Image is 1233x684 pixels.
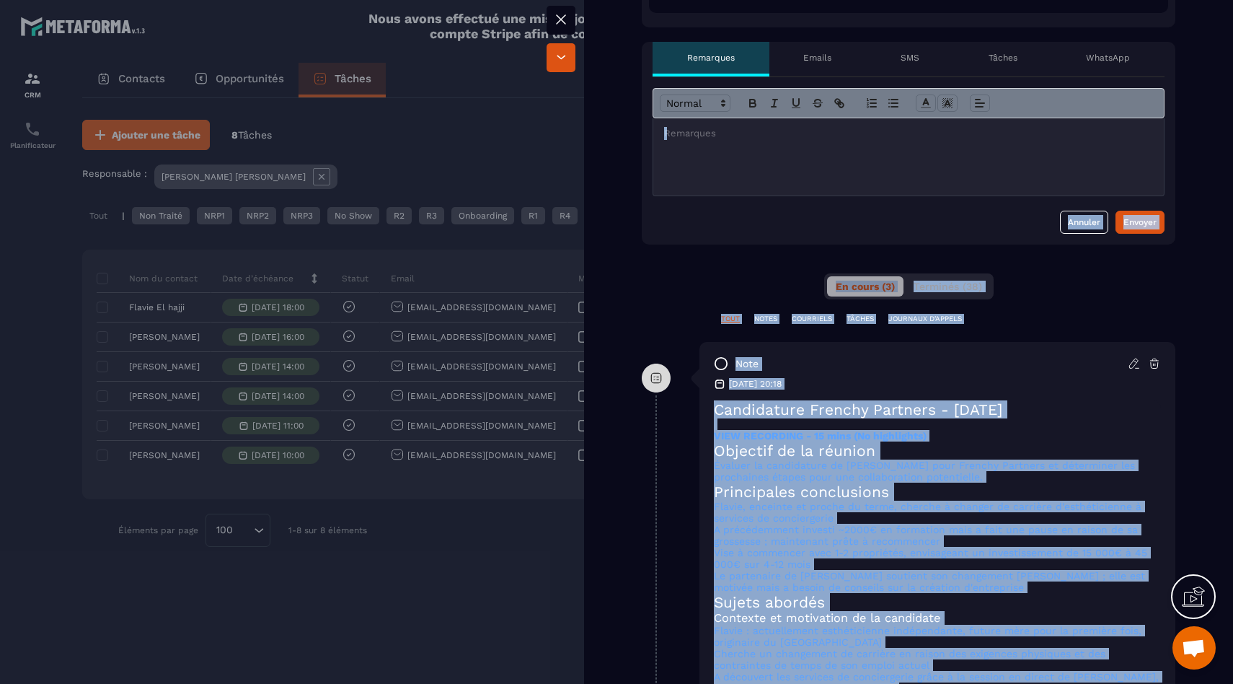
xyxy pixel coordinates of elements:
[888,314,962,324] p: JOURNAUX D'APPELS
[1086,52,1130,63] p: WhatsApp
[714,442,1161,460] h2: Objectif de la réunion
[847,314,874,324] p: TÂCHES
[714,524,1138,547] a: A précédemment investi ~2000€ en formation mais a fait une pause en raison de sa grossesse ; main...
[714,483,1161,501] h2: Principales conclusions
[1060,211,1108,234] button: Annuler
[827,276,903,297] button: En cours (3)
[754,314,777,324] p: NOTES
[714,460,1135,483] a: Évaluer la candidature de [PERSON_NAME] pour Frenchy Partners et déterminer les prochaines étapes...
[905,276,991,297] button: Terminés (38)
[1115,211,1164,234] button: Envoyer
[714,593,1161,611] h2: Sujets abordés
[901,52,919,63] p: SMS
[714,611,1161,625] h3: Contexte et motivation de la candidate
[714,430,927,442] a: VIEW RECORDING - 15 mins (No highlights)
[989,52,1017,63] p: Tâches
[714,648,1105,671] a: Cherche un changement de carrière en raison des exigences physiques et des contraintes de temps d...
[721,314,740,324] p: TOUT
[792,314,832,324] p: COURRIELS
[687,52,735,63] p: Remarques
[836,281,895,292] span: En cours (3)
[735,357,759,371] p: note
[714,501,1141,524] a: Flavie, enceinte et proche du terme, cherche à changer de carrière d'esthéticienne à services de ...
[714,547,1147,570] a: Vise à commencer avec 1-2 propriétés, envisageant un investissement de 15 000€ à 45 000€ sur 4-12...
[714,400,1161,418] h1: Candidature Frenchy Partners - [DATE]
[714,625,1141,648] a: Flavie : actuellement esthéticienne indépendante, future mère pour la première fois, originaire d...
[714,570,1145,593] a: Le partenaire de [PERSON_NAME] soutient son changement [PERSON_NAME] ; elle est motivée mais a be...
[914,281,982,292] span: Terminés (38)
[729,378,782,390] p: [DATE] 20:18
[803,52,831,63] p: Emails
[1123,215,1157,229] div: Envoyer
[1172,626,1216,670] div: Ouvrir le chat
